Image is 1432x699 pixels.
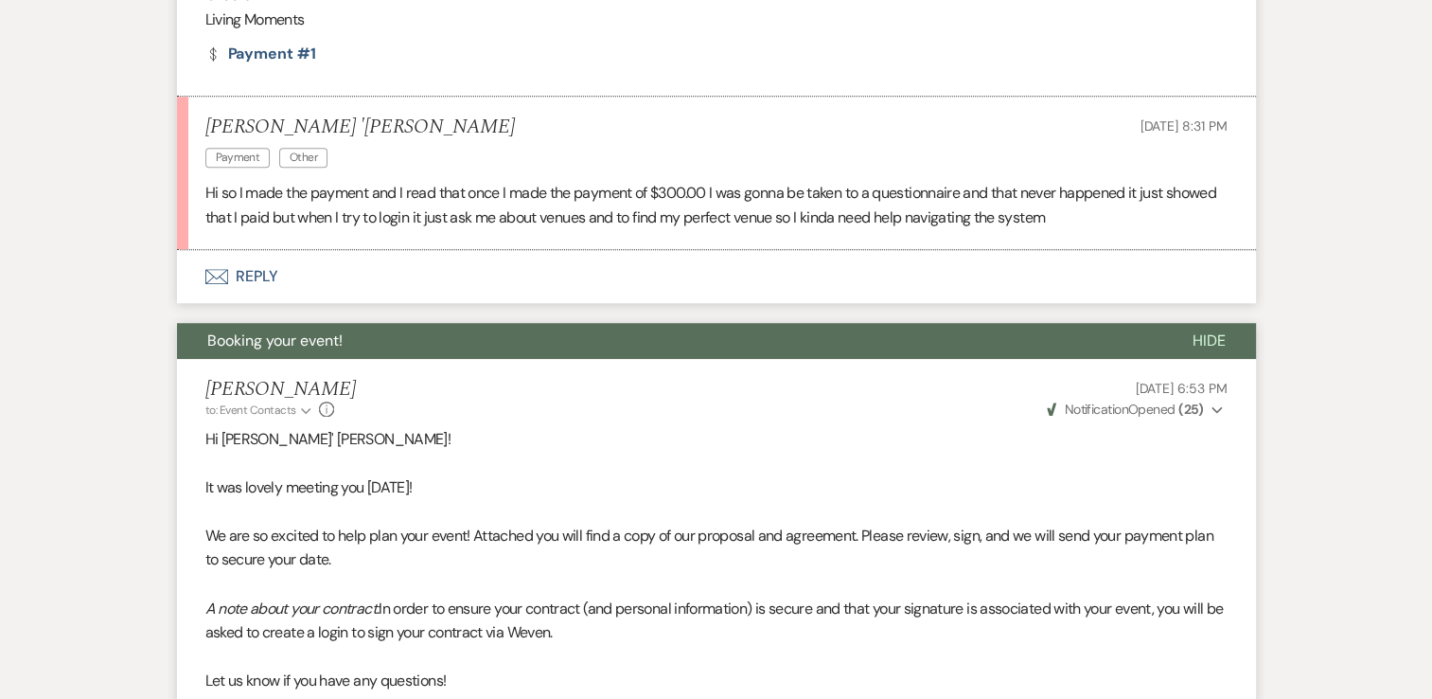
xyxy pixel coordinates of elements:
[205,46,316,62] a: Payment #1
[279,148,327,168] span: Other
[205,599,1224,643] span: In order to ensure your contract (and personal information) is secure and that your signature is ...
[205,181,1228,229] p: Hi so I made the payment and I read that once I made the payment of $300.00 I was gonna be taken ...
[1162,323,1256,359] button: Hide
[205,8,1228,32] p: Living Moments
[1135,380,1227,397] span: [DATE] 6:53 PM
[177,323,1162,359] button: Booking your event!
[205,599,380,618] em: A note about your contract:
[1178,401,1204,418] strong: ( 25 )
[205,427,1228,452] p: Hi [PERSON_NAME]' [PERSON_NAME]!
[205,671,447,690] span: Let us know if you have any questions!
[177,250,1256,303] button: Reply
[1047,401,1204,418] span: Opened
[205,116,516,139] h5: [PERSON_NAME] '[PERSON_NAME]
[205,378,356,402] h5: [PERSON_NAME]
[205,148,271,168] span: Payment
[1065,401,1128,418] span: Notification
[1193,331,1226,350] span: Hide
[205,475,1228,500] p: It was lovely meeting you [DATE]!
[1140,117,1227,134] span: [DATE] 8:31 PM
[205,402,314,419] button: to: Event Contacts
[205,526,1213,570] span: We are so excited to help plan your event! Attached you will find a copy of our proposal and agre...
[207,331,343,350] span: Booking your event!
[1044,400,1227,420] button: NotificationOpened (25)
[205,403,296,418] span: to: Event Contacts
